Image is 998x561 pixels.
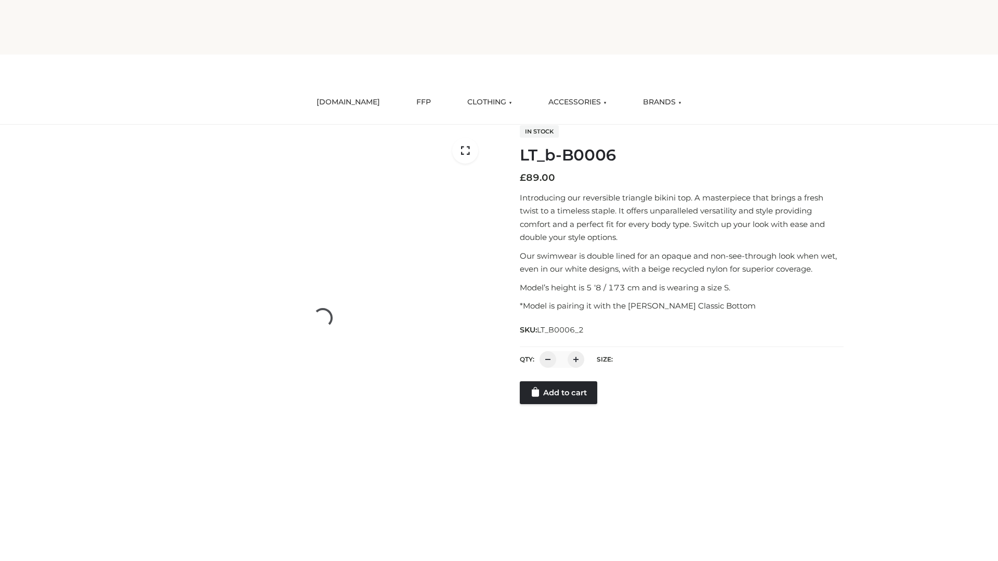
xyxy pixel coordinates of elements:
label: Size: [597,355,613,363]
a: Add to cart [520,381,597,404]
a: [DOMAIN_NAME] [309,91,388,114]
p: Our swimwear is double lined for an opaque and non-see-through look when wet, even in our white d... [520,249,844,276]
label: QTY: [520,355,534,363]
p: *Model is pairing it with the [PERSON_NAME] Classic Bottom [520,299,844,313]
a: ACCESSORIES [541,91,614,114]
p: Model’s height is 5 ‘8 / 173 cm and is wearing a size S. [520,281,844,295]
a: BRANDS [635,91,689,114]
h1: LT_b-B0006 [520,146,844,165]
span: LT_B0006_2 [537,325,584,335]
bdi: 89.00 [520,172,555,183]
span: SKU: [520,324,585,336]
span: £ [520,172,526,183]
span: In stock [520,125,559,138]
a: CLOTHING [459,91,520,114]
a: FFP [409,91,439,114]
p: Introducing our reversible triangle bikini top. A masterpiece that brings a fresh twist to a time... [520,191,844,244]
